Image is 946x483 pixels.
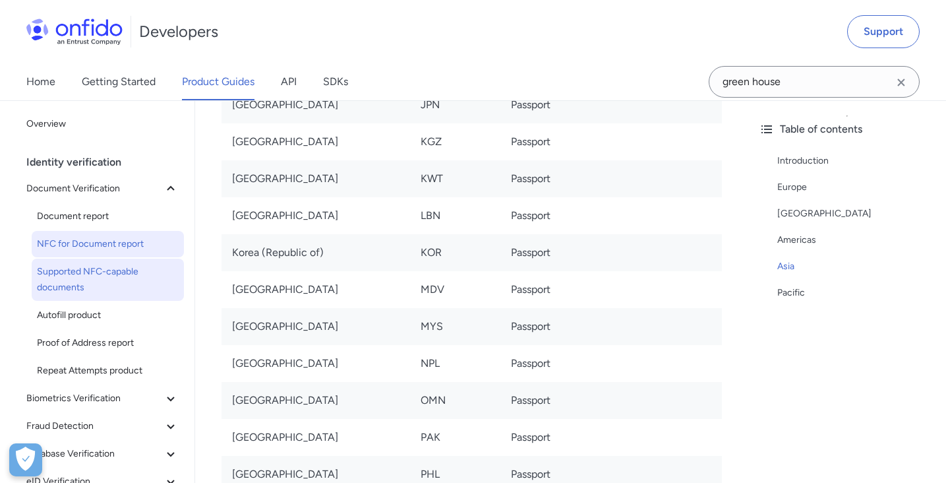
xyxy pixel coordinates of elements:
span: Document report [37,209,179,224]
span: NFC for Document report [37,236,179,252]
a: Support [847,15,920,48]
span: Repeat Attempts product [37,363,179,379]
div: Cookie Preferences [9,443,42,476]
div: Identity verification [26,149,189,176]
button: Open Preferences [9,443,42,476]
span: Autofill product [37,307,179,323]
a: Pacific [777,285,935,301]
a: Getting Started [82,63,156,100]
td: PAK [410,419,501,456]
a: Product Guides [182,63,254,100]
td: [GEOGRAPHIC_DATA] [222,86,410,123]
td: [GEOGRAPHIC_DATA] [222,308,410,345]
a: Proof of Address report [32,330,184,356]
td: OMN [410,382,501,419]
button: Database Verification [21,441,184,467]
td: Passport [500,382,645,419]
td: KGZ [410,123,501,160]
td: [GEOGRAPHIC_DATA] [222,382,410,419]
td: KWT [410,160,501,197]
a: [GEOGRAPHIC_DATA] [777,206,935,222]
td: NPL [410,345,501,382]
span: Supported NFC-capable documents [37,264,179,296]
td: JPN [410,86,501,123]
a: Introduction [777,153,935,169]
td: [GEOGRAPHIC_DATA] [222,160,410,197]
svg: Clear search field button [893,75,909,90]
span: Fraud Detection [26,418,163,434]
span: Document Verification [26,181,163,197]
span: Overview [26,116,179,132]
a: Americas [777,232,935,248]
td: Korea (Republic of) [222,234,410,271]
button: Document Verification [21,176,184,202]
td: [GEOGRAPHIC_DATA] [222,271,410,308]
img: Onfido Logo [26,18,123,45]
td: KOR [410,234,501,271]
a: Repeat Attempts product [32,358,184,384]
a: Home [26,63,55,100]
div: Table of contents [759,121,935,137]
td: Passport [500,419,645,456]
input: Onfido search input field [709,66,920,98]
td: Passport [500,197,645,234]
a: Overview [21,111,184,137]
td: [GEOGRAPHIC_DATA] [222,419,410,456]
td: [GEOGRAPHIC_DATA] [222,123,410,160]
td: Passport [500,86,645,123]
td: MYS [410,308,501,345]
td: Passport [500,271,645,308]
td: MDV [410,271,501,308]
a: SDKs [323,63,348,100]
td: Passport [500,234,645,271]
a: Europe [777,179,935,195]
a: Autofill product [32,302,184,329]
h1: Developers [139,21,218,42]
button: Biometrics Verification [21,385,184,412]
span: Database Verification [26,446,163,462]
a: Document report [32,203,184,230]
td: [GEOGRAPHIC_DATA] [222,345,410,382]
a: NFC for Document report [32,231,184,257]
span: Proof of Address report [37,335,179,351]
span: Biometrics Verification [26,391,163,406]
a: Asia [777,259,935,274]
button: Fraud Detection [21,413,184,439]
td: Passport [500,308,645,345]
td: Passport [500,345,645,382]
td: Passport [500,123,645,160]
td: Passport [500,160,645,197]
td: [GEOGRAPHIC_DATA] [222,197,410,234]
td: LBN [410,197,501,234]
a: Supported NFC-capable documents [32,259,184,301]
a: API [281,63,297,100]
